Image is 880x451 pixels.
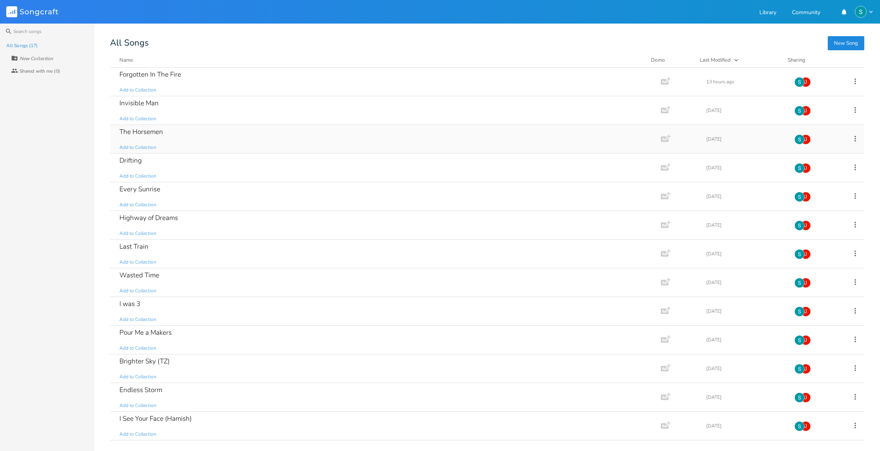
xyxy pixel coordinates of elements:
div: Last Train [119,243,148,250]
img: Stevie Jay [794,364,805,374]
div: The Horsemen [119,128,163,135]
div: [DATE] [706,194,785,199]
img: Stevie Jay [794,134,805,145]
div: All Songs [110,39,864,47]
span: Add to Collection [119,202,156,208]
div: james.coutts100 [801,163,811,173]
img: Stevie Jay [794,106,805,116]
div: Under The Willow Tree [119,444,189,451]
img: Stevie Jay [794,335,805,345]
div: james.coutts100 [801,335,811,345]
div: Wasted Time [119,272,159,279]
span: Add to Collection [119,173,156,180]
div: Drifting [119,157,142,164]
span: Add to Collection [119,115,156,122]
div: [DATE] [706,165,785,170]
div: [DATE] [706,309,785,313]
div: Last Modified [700,57,731,64]
span: Add to Collection [119,144,156,151]
div: Invisible Man [119,100,159,106]
div: Highway of Dreams [119,214,178,221]
div: [DATE] [706,137,785,141]
img: Stevie Jay [794,249,805,259]
div: I was 3 [119,301,140,307]
a: Community [792,10,820,16]
div: [DATE] [706,337,785,342]
div: [DATE] [706,366,785,371]
span: Add to Collection [119,288,156,294]
div: I See Your Face (Hamish) [119,415,192,422]
div: Name [119,57,133,64]
div: Shared with me (0) [20,69,60,73]
span: Add to Collection [119,316,156,323]
div: james.coutts100 [801,77,811,87]
img: Stevie Jay [794,77,805,87]
span: Add to Collection [119,87,156,93]
div: james.coutts100 [801,392,811,403]
span: Add to Collection [119,345,156,352]
div: Endless Storm [119,387,162,393]
button: New Song [828,36,864,50]
img: Stevie Jay [855,6,867,18]
div: [DATE] [706,423,785,428]
button: Name [119,56,642,64]
div: james.coutts100 [801,192,811,202]
div: All Songs (17) [6,43,38,48]
img: Stevie Jay [794,306,805,317]
div: james.coutts100 [801,421,811,431]
div: Every Sunrise [119,186,160,192]
div: Brighter Sky (TZ) [119,358,170,365]
div: 13 hours ago [706,79,785,84]
div: james.coutts100 [801,106,811,116]
div: james.coutts100 [801,306,811,317]
div: Forgotten In The Fire [119,71,181,78]
div: james.coutts100 [801,134,811,145]
span: Add to Collection [119,230,156,237]
img: Stevie Jay [794,392,805,403]
span: Add to Collection [119,431,156,438]
img: Stevie Jay [794,192,805,202]
div: [DATE] [706,251,785,256]
div: james.coutts100 [801,249,811,259]
div: [DATE] [706,395,785,400]
a: Library [759,10,776,16]
div: [DATE] [706,108,785,113]
img: Stevie Jay [794,163,805,173]
span: Add to Collection [119,402,156,409]
span: Add to Collection [119,374,156,380]
div: Sharing [788,56,835,64]
img: Stevie Jay [794,278,805,288]
div: james.coutts100 [801,364,811,374]
div: james.coutts100 [801,278,811,288]
div: Pour Me a Makers [119,329,172,336]
img: Stevie Jay [794,421,805,431]
div: [DATE] [706,280,785,285]
img: Stevie Jay [794,220,805,231]
div: [DATE] [706,223,785,227]
button: Last Modified [700,56,778,64]
div: New Collection [20,56,53,61]
div: james.coutts100 [801,220,811,231]
span: Add to Collection [119,259,156,266]
div: Demo [651,56,690,64]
